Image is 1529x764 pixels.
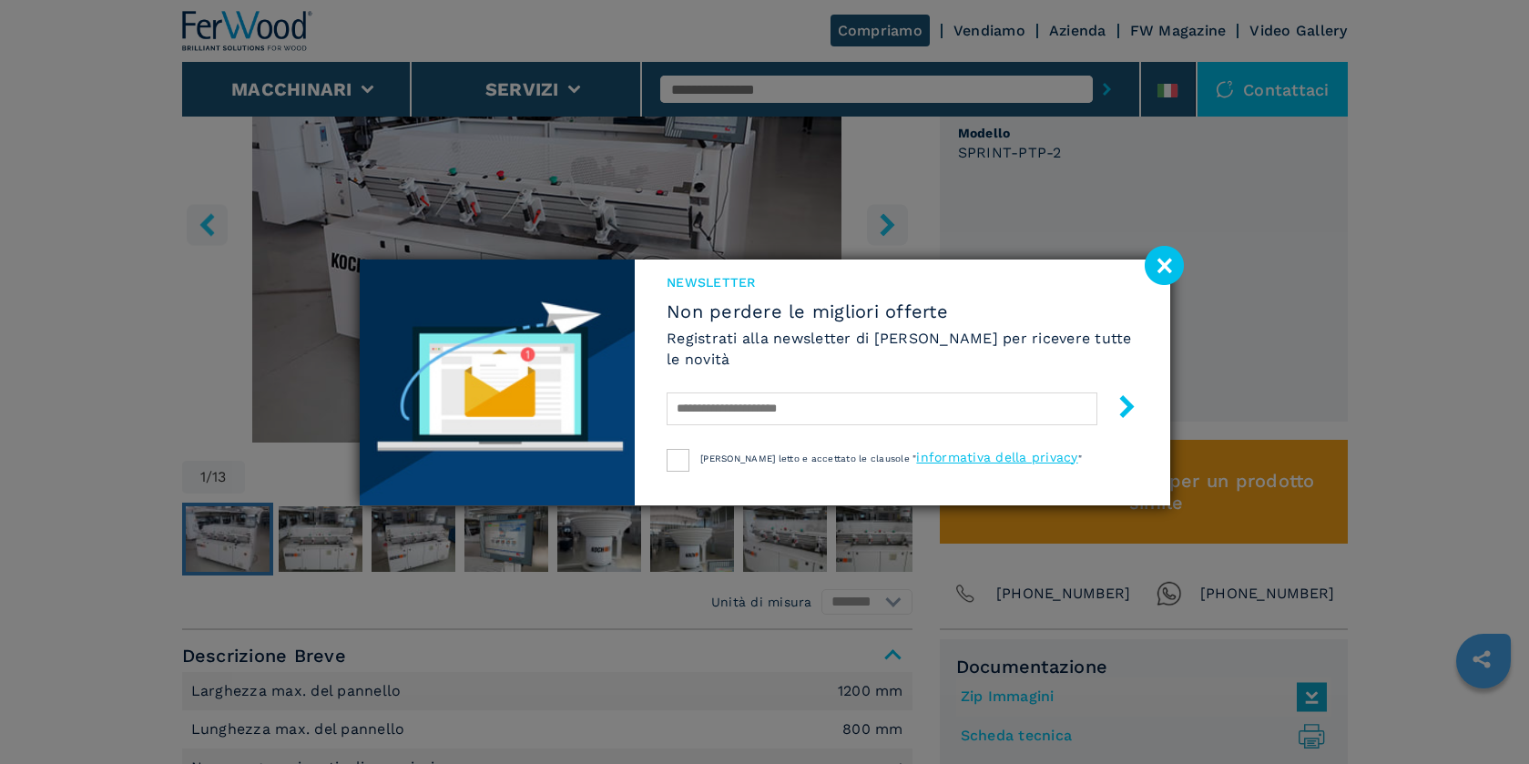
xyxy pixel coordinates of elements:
a: informativa della privacy [916,450,1077,464]
span: Non perdere le migliori offerte [667,301,1137,322]
span: NEWSLETTER [667,273,1137,291]
button: submit-button [1097,388,1138,431]
span: " [1078,453,1082,463]
span: [PERSON_NAME] letto e accettato le clausole " [700,453,916,463]
img: Newsletter image [360,260,636,505]
h6: Registrati alla newsletter di [PERSON_NAME] per ricevere tutte le novità [667,328,1137,370]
